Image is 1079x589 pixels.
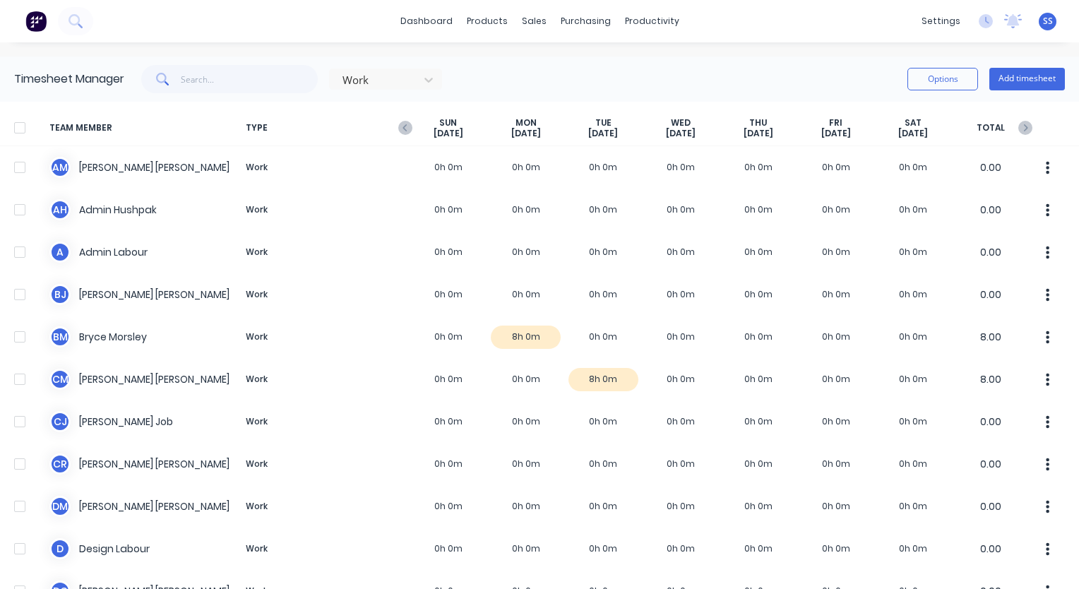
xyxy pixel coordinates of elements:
[618,11,686,32] div: productivity
[749,117,767,129] span: THU
[666,128,696,139] span: [DATE]
[439,117,457,129] span: SUN
[829,117,842,129] span: FRI
[554,11,618,32] div: purchasing
[898,128,928,139] span: [DATE]
[671,117,691,129] span: WED
[181,65,318,93] input: Search...
[393,11,460,32] a: dashboard
[49,117,240,139] span: TEAM MEMBER
[905,117,922,129] span: SAT
[989,68,1065,90] button: Add timesheet
[25,11,47,32] img: Factory
[1043,15,1053,28] span: SS
[240,117,410,139] span: TYPE
[952,117,1030,139] span: TOTAL
[511,128,541,139] span: [DATE]
[14,71,124,88] div: Timesheet Manager
[460,11,515,32] div: products
[434,128,463,139] span: [DATE]
[515,117,537,129] span: MON
[914,11,967,32] div: settings
[744,128,773,139] span: [DATE]
[515,11,554,32] div: sales
[588,128,618,139] span: [DATE]
[821,128,851,139] span: [DATE]
[595,117,612,129] span: TUE
[907,68,978,90] button: Options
